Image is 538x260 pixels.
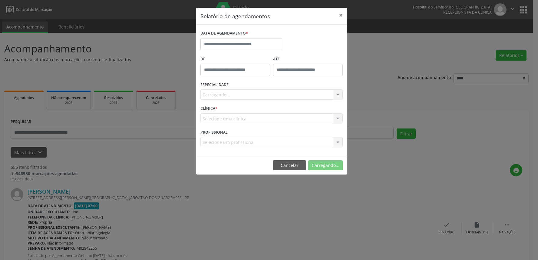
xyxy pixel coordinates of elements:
label: De [200,55,270,64]
label: DATA DE AGENDAMENTO [200,29,248,38]
h5: Relatório de agendamentos [200,12,270,20]
button: Carregando... [308,160,343,171]
button: Close [335,8,347,23]
button: Cancelar [273,160,306,171]
label: PROFISSIONAL [200,128,228,137]
label: ESPECIALIDADE [200,80,229,90]
label: ATÉ [273,55,343,64]
label: CLÍNICA [200,104,217,113]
